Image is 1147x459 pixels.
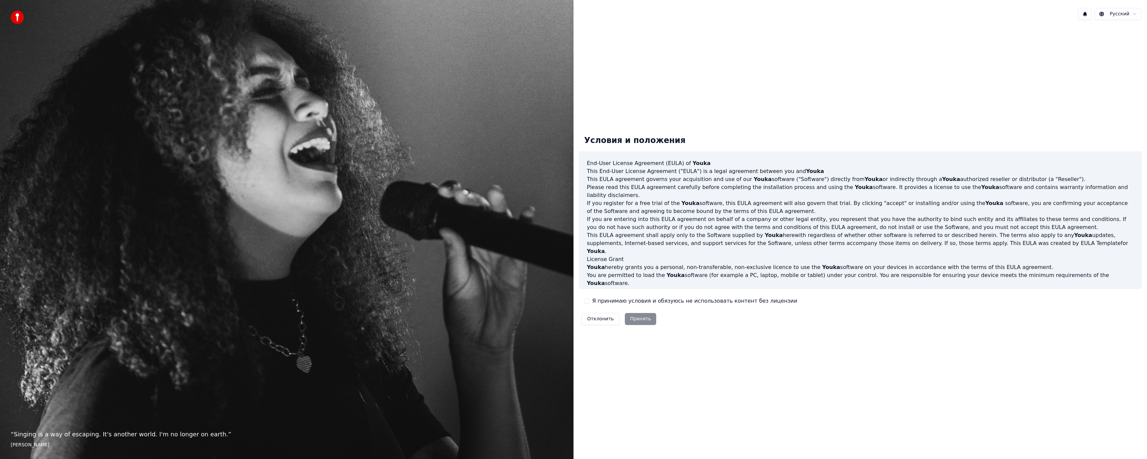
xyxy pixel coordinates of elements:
[1074,232,1092,238] span: Youka
[582,313,620,325] button: Отклонить
[682,200,700,206] span: Youka
[1081,240,1121,246] a: EULA Template
[806,168,824,174] span: Youka
[587,264,605,270] span: Youka
[765,232,783,238] span: Youka
[11,442,563,448] footer: [PERSON_NAME]
[587,199,1134,215] p: If you register for a free trial of the software, this EULA agreement will also govern that trial...
[667,272,685,278] span: Youka
[11,11,24,24] img: youka
[587,167,1134,175] p: This End-User License Agreement ("EULA") is a legal agreement between you and
[855,184,873,190] span: Youka
[587,287,1134,295] p: You are not permitted to:
[822,264,840,270] span: Youka
[587,231,1134,255] p: This EULA agreement shall apply only to the Software supplied by herewith regardless of whether o...
[587,183,1134,199] p: Please read this EULA agreement carefully before completing the installation process and using th...
[11,430,563,439] p: “ Singing is a way of escaping. It's another world. I'm no longer on earth. ”
[754,176,772,182] span: Youka
[587,255,1134,263] h3: License Grant
[587,175,1134,183] p: This EULA agreement governs your acquisition and use of our software ("Software") directly from o...
[579,130,691,151] div: Условия и положения
[985,200,1003,206] span: Youka
[942,176,960,182] span: Youka
[592,297,797,305] label: Я принимаю условия и обязуюсь не использовать контент без лицензии
[587,248,605,254] span: Youka
[587,280,605,286] span: Youka
[587,263,1134,271] p: hereby grants you a personal, non-transferable, non-exclusive licence to use the software on your...
[693,160,711,166] span: Youka
[587,271,1134,287] p: You are permitted to load the software (for example a PC, laptop, mobile or tablet) under your co...
[865,176,883,182] span: Youka
[587,215,1134,231] p: If you are entering into this EULA agreement on behalf of a company or other legal entity, you re...
[587,159,1134,167] h3: End-User License Agreement (EULA) of
[981,184,999,190] span: Youka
